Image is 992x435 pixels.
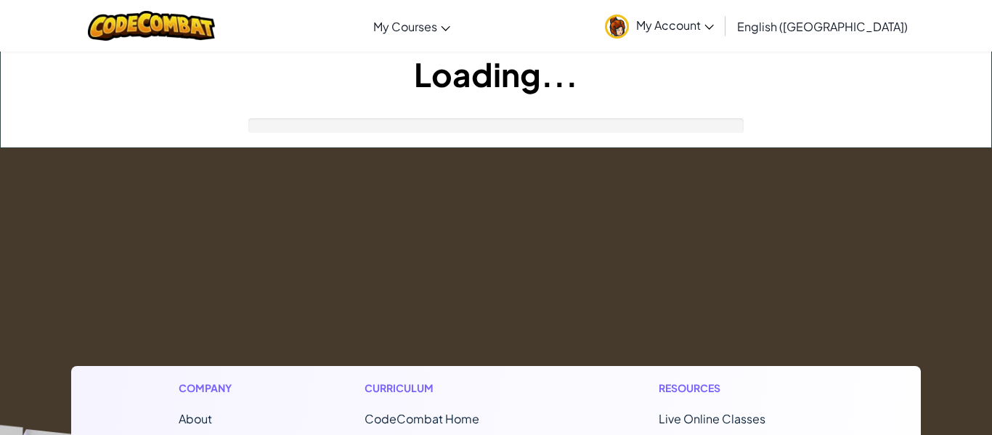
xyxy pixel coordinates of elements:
span: My Account [636,17,714,33]
a: About [179,411,212,426]
h1: Company [179,381,246,396]
img: CodeCombat logo [88,11,215,41]
span: English ([GEOGRAPHIC_DATA]) [737,19,908,34]
a: Live Online Classes [659,411,765,426]
a: My Courses [366,7,458,46]
span: CodeCombat Home [365,411,479,426]
h1: Curriculum [365,381,540,396]
a: English ([GEOGRAPHIC_DATA]) [730,7,915,46]
img: avatar [605,15,629,38]
h1: Resources [659,381,813,396]
span: My Courses [373,19,437,34]
h1: Loading... [1,52,991,97]
a: My Account [598,3,721,49]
